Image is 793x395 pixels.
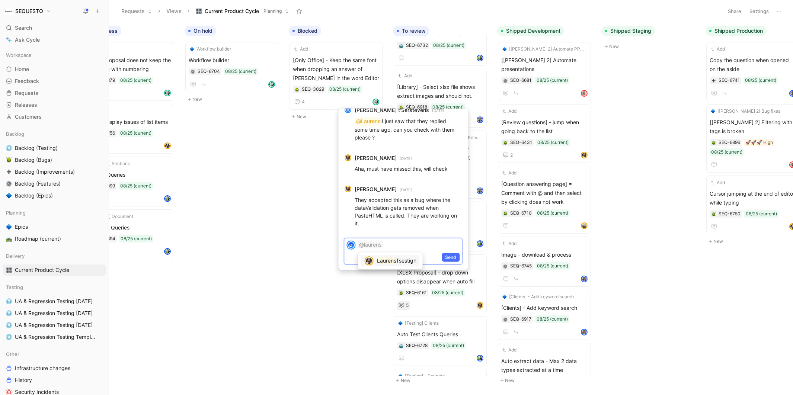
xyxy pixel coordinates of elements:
[365,257,373,264] img: avatar
[345,186,351,192] img: avatar
[377,257,396,264] mark: Laurens
[400,155,412,162] small: [DATE]
[355,185,397,194] strong: [PERSON_NAME]
[355,117,462,141] p: I just saw that they replied some time ago, can you check with them please ?
[345,155,351,160] img: avatar
[432,107,444,114] small: [DATE]
[442,253,460,262] button: Send
[396,257,416,264] span: Tsestigh
[355,154,397,163] strong: [PERSON_NAME]
[355,165,462,173] p: Aha, must have missed this, will check
[355,106,429,115] strong: [PERSON_NAME] t'Serstevens
[445,254,456,261] span: Send
[400,186,412,193] small: [DATE]
[345,107,351,112] img: avatar
[356,117,380,126] div: @Laurens
[358,241,383,248] span: @laurens
[347,241,355,249] img: avatar
[355,196,462,227] p: They accepted this as a bug where the dataValidation gets removed when PasteHTML is called. They ...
